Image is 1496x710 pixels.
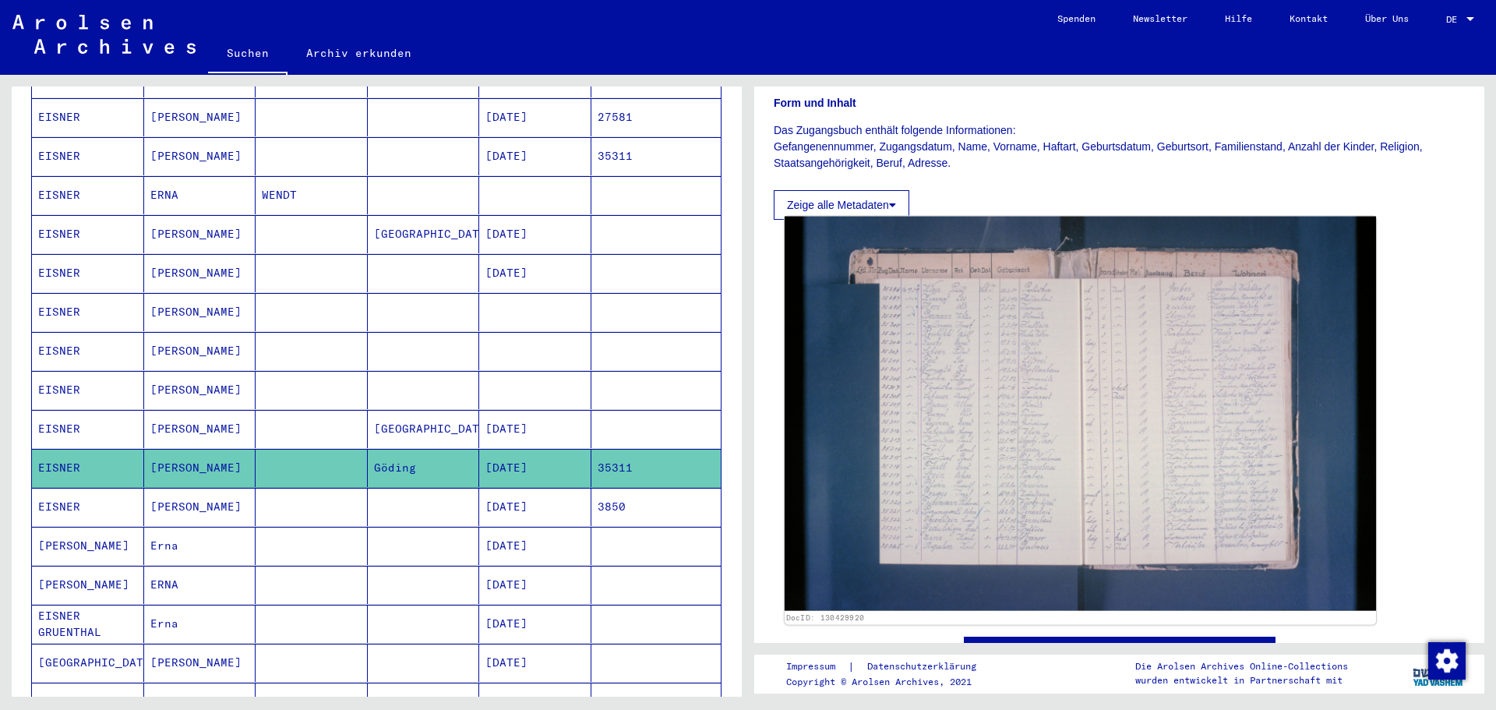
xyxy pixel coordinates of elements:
p: Die Arolsen Archives Online-Collections [1135,659,1348,673]
mat-cell: Erna [144,527,256,565]
mat-cell: Erna [144,605,256,643]
p: wurden entwickelt in Partnerschaft mit [1135,673,1348,687]
mat-cell: [PERSON_NAME] [144,293,256,331]
mat-cell: 35311 [591,449,722,487]
mat-cell: EISNER [32,488,144,526]
mat-cell: EISNER [32,371,144,409]
mat-cell: [PERSON_NAME] [144,215,256,253]
mat-cell: [DATE] [479,137,591,175]
mat-cell: [PERSON_NAME] [144,371,256,409]
mat-cell: [PERSON_NAME] [144,644,256,682]
mat-cell: [PERSON_NAME] [144,410,256,448]
mat-cell: EISNER [32,449,144,487]
mat-cell: EISNER [32,215,144,253]
mat-cell: [DATE] [479,410,591,448]
mat-cell: [PERSON_NAME] [144,332,256,370]
mat-cell: [DATE] [479,254,591,292]
a: Datenschutzerklärung [855,659,995,675]
mat-cell: [DATE] [479,527,591,565]
img: 001.jpg [785,217,1376,611]
a: Archiv erkunden [288,34,430,72]
mat-cell: WENDT [256,176,368,214]
mat-cell: EISNER [32,137,144,175]
mat-cell: [PERSON_NAME] [144,449,256,487]
mat-cell: [DATE] [479,449,591,487]
mat-cell: [DATE] [479,644,591,682]
mat-cell: [PERSON_NAME] [144,137,256,175]
mat-cell: EISNER [32,293,144,331]
mat-cell: [GEOGRAPHIC_DATA] [368,410,480,448]
mat-cell: EISNER [32,410,144,448]
mat-cell: EISNER [32,332,144,370]
a: DocID: 130429920 [786,613,865,623]
mat-cell: 35311 [591,137,722,175]
a: See comments created before [DATE] [1000,642,1239,659]
mat-cell: [DATE] [479,215,591,253]
p: Das Zugangsbuch enthält folgende Informationen: Gefangenennummer, Zugangsdatum, Name, Vorname, Ha... [774,122,1465,171]
a: Impressum [786,659,848,675]
mat-cell: [PERSON_NAME] [144,98,256,136]
mat-cell: EISNER GRUENTHAL [32,605,144,643]
mat-cell: 3850 [591,488,722,526]
a: Suchen [208,34,288,75]
div: | [786,659,995,675]
mat-cell: EISNER [32,254,144,292]
mat-cell: [PERSON_NAME] [144,254,256,292]
button: Zeige alle Metadaten [774,190,909,220]
span: DE [1446,14,1463,25]
mat-cell: EISNER [32,98,144,136]
mat-cell: [PERSON_NAME] [144,488,256,526]
mat-cell: [DATE] [479,488,591,526]
mat-cell: [DATE] [479,566,591,604]
mat-cell: [DATE] [479,98,591,136]
mat-cell: ERNA [144,566,256,604]
mat-cell: [GEOGRAPHIC_DATA] [368,215,480,253]
img: Zustimmung ändern [1428,642,1466,680]
p: Copyright © Arolsen Archives, 2021 [786,675,995,689]
mat-cell: 27581 [591,98,722,136]
mat-cell: [PERSON_NAME] [32,566,144,604]
b: Form und Inhalt [774,97,856,109]
mat-cell: Göding [368,449,480,487]
img: Arolsen_neg.svg [12,15,196,54]
mat-cell: EISNER [32,176,144,214]
img: yv_logo.png [1410,654,1468,693]
mat-cell: [PERSON_NAME] [32,527,144,565]
mat-cell: [GEOGRAPHIC_DATA] [32,644,144,682]
mat-cell: ERNA [144,176,256,214]
mat-cell: [DATE] [479,605,591,643]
